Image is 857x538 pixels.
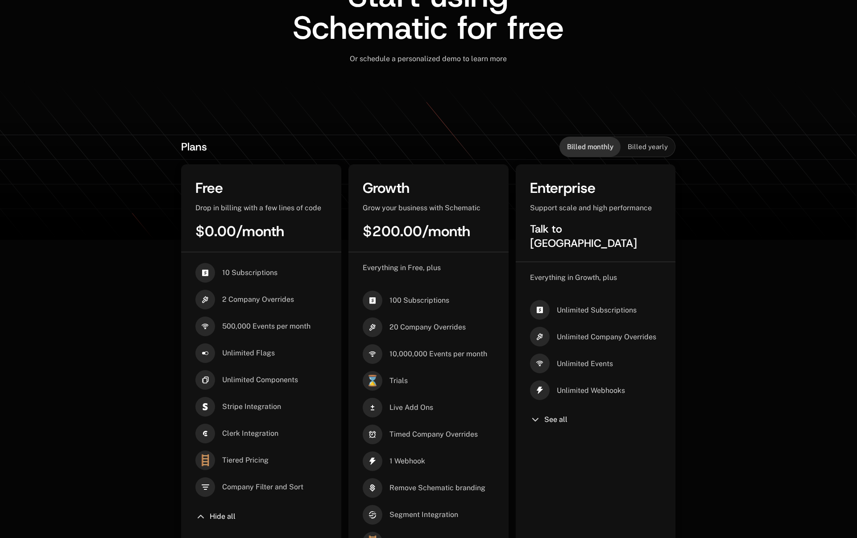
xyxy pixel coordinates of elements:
span: Company Filter and Sort [222,482,303,492]
i: cashapp [363,291,382,310]
i: cashapp [530,300,550,320]
i: boolean-on [195,343,215,363]
span: $200.00 [363,222,422,241]
span: Free [195,179,223,197]
span: Clerk Integration [222,429,278,438]
i: signal [363,344,382,364]
span: Billed monthly [567,142,613,151]
span: Growth [363,179,410,197]
span: Drop in billing with a few lines of code [195,204,321,212]
span: 500,000 Events per month [222,321,311,331]
i: filter [195,477,215,497]
span: Stripe Integration [222,402,281,412]
span: Unlimited Events [557,359,613,369]
span: 🪜 [195,450,215,470]
span: Tiered Pricing [222,455,269,465]
i: thunder [530,380,550,400]
span: Or schedule a personalized demo to learn more [350,54,507,63]
span: 1 Webhook [389,456,425,466]
i: chevron-down [530,414,541,425]
i: cashapp [195,263,215,283]
span: / month [422,222,470,241]
i: hammer [363,317,382,337]
span: 100 Subscriptions [389,296,449,305]
span: Unlimited Company Overrides [557,332,656,342]
span: Plans [181,140,207,154]
i: thunder [363,451,382,471]
span: Support scale and high performance [530,204,652,212]
span: 10,000,000 Events per month [389,349,487,359]
span: Timed Company Overrides [389,430,478,439]
span: Remove Schematic branding [389,483,485,493]
span: ⌛ [363,371,382,391]
span: Unlimited Flags [222,348,275,358]
i: signal [530,354,550,373]
span: $0.00 [195,222,236,241]
span: 20 Company Overrides [389,322,466,332]
span: Talk to [GEOGRAPHIC_DATA] [530,222,637,250]
i: plus-minus [363,398,382,417]
span: Trials [389,376,408,386]
span: Segment Integration [389,510,458,520]
span: Billed yearly [628,142,668,151]
i: alarm [363,425,382,444]
i: stripe [195,397,215,417]
span: 2 Company Overrides [222,295,294,304]
i: segment [363,505,382,525]
span: Unlimited Subscriptions [557,305,637,315]
span: See all [544,416,567,423]
i: hammer [530,327,550,346]
span: 10 Subscriptions [222,268,277,278]
span: Live Add Ons [389,403,433,413]
span: Grow your business with Schematic [363,204,480,212]
span: Everything in Free, plus [363,263,441,272]
span: Unlimited Webhooks [557,386,625,396]
i: signal [195,317,215,336]
i: chips [195,370,215,390]
i: chevron-up [195,511,206,522]
span: Hide all [210,513,236,520]
i: hammer [195,290,215,309]
i: clerk [195,424,215,443]
span: Unlimited Components [222,375,298,385]
span: / month [236,222,284,241]
span: Everything in Growth, plus [530,273,617,282]
span: Enterprise [530,179,596,197]
i: schematic [363,478,382,498]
